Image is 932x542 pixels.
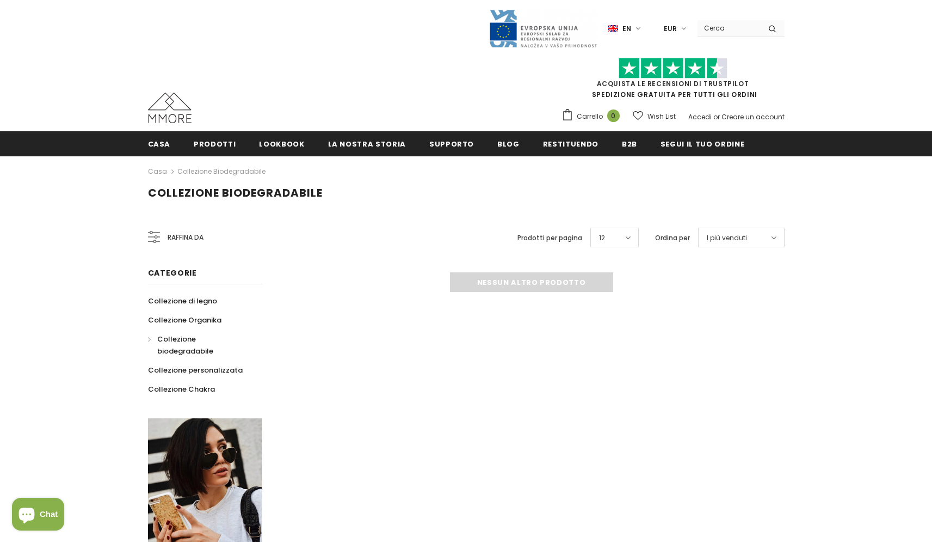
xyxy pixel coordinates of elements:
[148,165,167,178] a: Casa
[497,131,520,156] a: Blog
[9,498,67,533] inbox-online-store-chat: Shopify online store chat
[721,112,785,121] a: Creare un account
[148,93,192,123] img: Casi MMORE
[647,111,676,122] span: Wish List
[633,107,676,126] a: Wish List
[489,23,597,33] a: Javni Razpis
[194,139,236,149] span: Prodotti
[597,79,749,88] a: Acquista le recensioni di TrustPilot
[543,131,598,156] a: Restituendo
[148,361,243,380] a: Collezione personalizzata
[148,365,243,375] span: Collezione personalizzata
[328,131,406,156] a: La nostra storia
[497,139,520,149] span: Blog
[577,111,603,122] span: Carrello
[655,233,690,243] label: Ordina per
[168,232,203,243] span: Raffina da
[664,23,677,34] span: EUR
[619,58,727,79] img: Fidati di Pilot Stars
[561,108,625,125] a: Carrello 0
[148,380,215,399] a: Collezione Chakra
[607,109,620,122] span: 0
[148,131,171,156] a: Casa
[489,9,597,48] img: Javni Razpis
[661,131,744,156] a: Segui il tuo ordine
[622,131,637,156] a: B2B
[148,384,215,394] span: Collezione Chakra
[177,167,266,176] a: Collezione biodegradabile
[622,139,637,149] span: B2B
[259,131,304,156] a: Lookbook
[429,139,474,149] span: supporto
[148,267,197,278] span: Categorie
[148,315,221,325] span: Collezione Organika
[661,139,744,149] span: Segui il tuo ordine
[148,310,221,330] a: Collezione Organika
[561,63,785,99] span: SPEDIZIONE GRATUITA PER TUTTI GLI ORDINI
[517,233,582,243] label: Prodotti per pagina
[148,296,217,306] span: Collezione di legno
[148,185,323,200] span: Collezione biodegradabile
[688,112,712,121] a: Accedi
[713,112,720,121] span: or
[157,334,213,356] span: Collezione biodegradabile
[608,24,618,33] img: i-lang-1.png
[194,131,236,156] a: Prodotti
[543,139,598,149] span: Restituendo
[707,233,747,243] span: I più venduti
[599,233,605,243] span: 12
[429,131,474,156] a: supporto
[622,23,631,34] span: en
[148,330,250,361] a: Collezione biodegradabile
[148,291,217,310] a: Collezione di legno
[328,139,406,149] span: La nostra storia
[259,139,304,149] span: Lookbook
[148,139,171,149] span: Casa
[698,20,760,36] input: Search Site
